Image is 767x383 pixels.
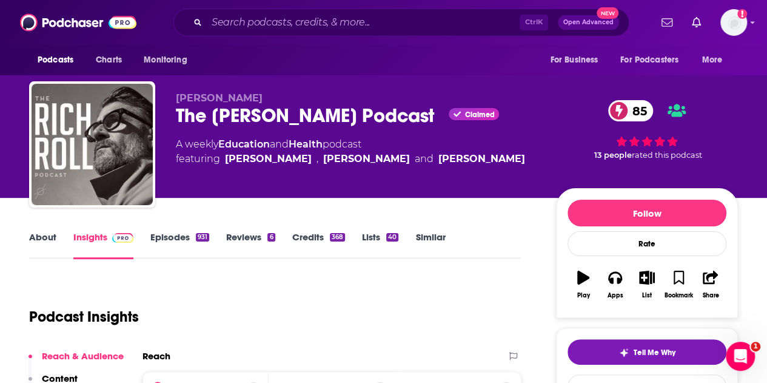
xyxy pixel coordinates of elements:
button: List [631,263,663,307]
span: featuring [176,152,525,166]
span: Claimed [464,112,494,118]
a: Rich Roll [225,152,312,166]
span: 85 [620,100,653,121]
span: New [597,7,618,19]
button: Open AdvancedNew [558,15,619,30]
img: The Rich Roll Podcast [32,84,153,205]
button: open menu [135,49,203,72]
span: and [415,152,434,166]
a: Show notifications dropdown [657,12,677,33]
span: 1 [751,342,760,351]
a: Credits368 [292,231,345,259]
a: Charts [88,49,129,72]
button: Follow [568,200,726,226]
span: Podcasts [38,52,73,69]
div: 40 [386,233,398,242]
button: Show profile menu [720,9,747,36]
img: Podchaser Pro [112,233,133,243]
div: Share [702,292,718,299]
span: , [317,152,318,166]
button: open menu [29,49,89,72]
button: Bookmark [663,263,694,307]
img: Podchaser - Follow, Share and Rate Podcasts [20,11,136,34]
span: Monitoring [144,52,187,69]
span: rated this podcast [632,151,702,160]
h2: Reach [142,350,170,362]
span: Ctrl K [520,15,548,30]
input: Search podcasts, credits, & more... [207,13,520,32]
div: Apps [608,292,623,299]
button: open menu [694,49,738,72]
div: List [642,292,652,299]
div: Play [577,292,590,299]
button: open menu [541,49,613,72]
h1: Podcast Insights [29,308,139,326]
a: Episodes931 [150,231,209,259]
span: Logged in as gabrielle.gantz [720,9,747,36]
div: [PERSON_NAME] [438,152,525,166]
a: 85 [608,100,653,121]
div: [PERSON_NAME] [323,152,410,166]
div: A weekly podcast [176,137,525,166]
button: open menu [612,49,696,72]
div: Rate [568,231,726,256]
button: Play [568,263,599,307]
span: 13 people [594,151,632,160]
svg: Add a profile image [737,9,747,19]
button: Apps [599,263,631,307]
span: Charts [96,52,122,69]
div: Bookmark [665,292,693,299]
img: tell me why sparkle [619,348,629,358]
span: Tell Me Why [634,348,675,358]
span: For Business [550,52,598,69]
div: 6 [267,233,275,242]
a: Lists40 [362,231,398,259]
span: For Podcasters [620,52,678,69]
span: [PERSON_NAME] [176,92,263,104]
a: InsightsPodchaser Pro [73,231,133,259]
div: 85 13 peoplerated this podcast [556,92,738,168]
a: About [29,231,56,259]
iframe: Intercom live chat [726,342,755,371]
a: Similar [415,231,445,259]
img: User Profile [720,9,747,36]
span: More [702,52,723,69]
span: Open Advanced [563,19,614,25]
div: 931 [196,233,209,242]
div: Search podcasts, credits, & more... [173,8,629,36]
button: Share [695,263,726,307]
button: tell me why sparkleTell Me Why [568,339,726,365]
a: Reviews6 [226,231,275,259]
p: Reach & Audience [42,350,124,362]
a: Education [218,138,270,150]
a: Show notifications dropdown [687,12,706,33]
a: Health [289,138,323,150]
button: Reach & Audience [28,350,124,373]
div: 368 [330,233,345,242]
span: and [270,138,289,150]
